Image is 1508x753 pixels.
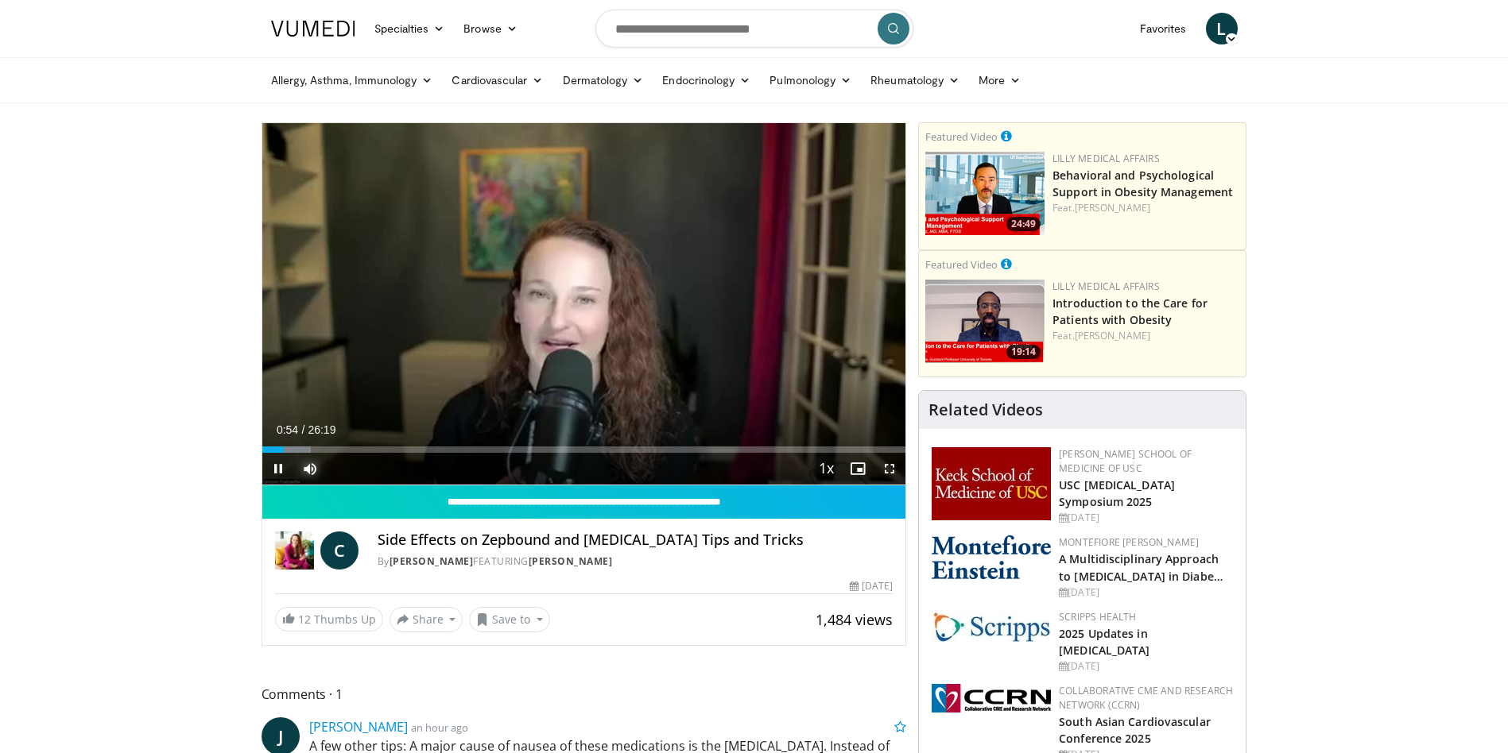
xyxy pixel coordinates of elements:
[277,423,298,436] span: 0:54
[262,684,907,705] span: Comments 1
[442,64,552,96] a: Cardiovascular
[1059,659,1233,674] div: [DATE]
[595,10,913,48] input: Search topics, interventions
[925,257,998,272] small: Featured Video
[1052,295,1208,327] a: Introduction to the Care for Patients with Obesity
[1052,168,1233,199] a: Behavioral and Psychological Support in Obesity Management
[454,13,527,44] a: Browse
[1059,551,1223,583] a: A Multidisciplinary Approach to [MEDICAL_DATA] in Diabe…
[529,554,613,568] a: [PERSON_NAME]
[262,64,443,96] a: Allergy, Asthma, Immunology
[390,607,463,632] button: Share
[816,610,893,629] span: 1,484 views
[262,123,906,485] video-js: Video Player
[925,280,1045,363] img: acc2e291-ced4-4dd5-b17b-d06994da28f3.png.150x105_q85_crop-smart_upscale.png
[1059,511,1233,525] div: [DATE]
[309,718,408,736] a: [PERSON_NAME]
[1059,447,1192,475] a: [PERSON_NAME] School of Medicine of USC
[1059,585,1233,600] div: [DATE]
[969,64,1030,96] a: More
[390,554,474,568] a: [PERSON_NAME]
[932,535,1051,579] img: b0142b4c-93a1-4b58-8f91-5265c282693c.png.150x105_q85_autocrop_double_scale_upscale_version-0.2.png
[469,607,550,632] button: Save to
[262,453,294,485] button: Pause
[810,453,842,485] button: Playback Rate
[925,152,1045,235] a: 24:49
[932,684,1051,712] img: a04ee3ba-8487-4636-b0fb-5e8d268f3737.png.150x105_q85_autocrop_double_scale_upscale_version-0.2.png
[553,64,653,96] a: Dermatology
[925,129,998,144] small: Featured Video
[411,720,468,735] small: an hour ago
[1206,13,1238,44] a: L
[1059,477,1175,509] a: USC [MEDICAL_DATA] Symposium 2025
[262,446,906,453] div: Progress Bar
[1052,201,1239,215] div: Feat.
[1006,345,1041,359] span: 19:14
[1059,684,1233,712] a: Collaborative CME and Research Network (CCRN)
[1130,13,1196,44] a: Favorites
[275,607,383,631] a: 12 Thumbs Up
[1052,152,1160,165] a: Lilly Medical Affairs
[760,64,861,96] a: Pulmonology
[1075,201,1150,214] a: [PERSON_NAME]
[271,21,355,37] img: VuMedi Logo
[308,423,335,436] span: 26:19
[302,423,305,436] span: /
[1059,610,1136,624] a: Scripps Health
[1075,329,1150,342] a: [PERSON_NAME]
[653,64,760,96] a: Endocrinology
[1059,714,1211,746] a: South Asian Cardiovascular Conference 2025
[378,531,893,549] h4: Side Effects on Zepbound and [MEDICAL_DATA] Tips and Tricks
[925,280,1045,363] a: 19:14
[1006,217,1041,231] span: 24:49
[378,554,893,569] div: By FEATURING
[1052,280,1160,293] a: Lilly Medical Affairs
[928,400,1043,419] h4: Related Videos
[1052,329,1239,343] div: Feat.
[320,531,359,570] a: C
[932,610,1051,643] img: c9f2b0b7-b02a-4276-a72a-b0cbb4230bc1.jpg.150x105_q85_autocrop_double_scale_upscale_version-0.2.jpg
[1059,626,1149,658] a: 2025 Updates in [MEDICAL_DATA]
[850,579,893,593] div: [DATE]
[275,531,314,570] img: Dr. Carolynn Francavilla
[1059,535,1199,549] a: Montefiore [PERSON_NAME]
[294,453,326,485] button: Mute
[365,13,455,44] a: Specialties
[925,152,1045,235] img: ba3304f6-7838-4e41-9c0f-2e31ebde6754.png.150x105_q85_crop-smart_upscale.png
[861,64,969,96] a: Rheumatology
[932,447,1051,520] img: 7b941f1f-d101-407a-8bfa-07bd47db01ba.png.150x105_q85_autocrop_double_scale_upscale_version-0.2.jpg
[298,612,311,627] span: 12
[874,453,905,485] button: Fullscreen
[842,453,874,485] button: Enable picture-in-picture mode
